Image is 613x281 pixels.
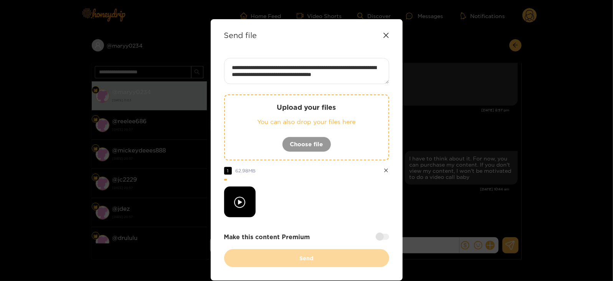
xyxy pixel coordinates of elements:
button: Choose file [282,137,331,152]
span: 1 [224,167,232,175]
strong: Make this content Premium [224,233,310,241]
span: 62.98 MB [236,168,256,173]
strong: Send file [224,31,257,40]
p: Upload your files [240,103,373,112]
p: You can also drop your files here [240,117,373,126]
button: Send [224,249,389,267]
